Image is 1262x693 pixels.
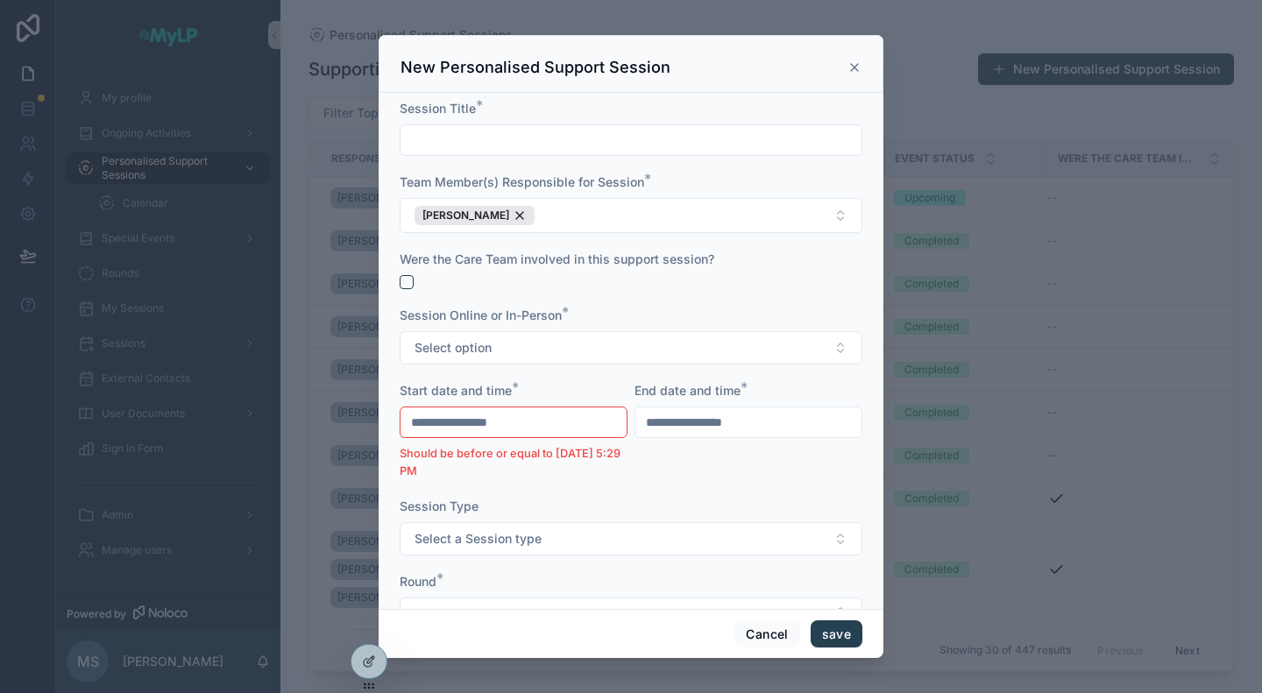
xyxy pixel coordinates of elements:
button: Cancel [734,620,799,648]
span: Session Type [400,499,479,513]
span: Team Member(s) Responsible for Session [400,174,644,189]
span: Start date and time [400,383,512,398]
span: Select a Session type [415,530,542,548]
button: Select Button [400,522,862,555]
button: Select Button [400,598,862,627]
span: Session Title [400,101,476,116]
button: Select Button [400,331,862,364]
span: Were the Care Team involved in this support session? [400,251,714,266]
h3: New Personalised Support Session [401,57,670,78]
span: Session Online or In-Person [400,308,562,322]
button: Unselect 1881 [415,206,535,225]
span: Round [400,574,436,589]
li: Should be before or equal to [DATE] 5:29 PM [400,445,627,480]
span: Select option [415,339,492,357]
button: save [811,620,862,648]
span: [PERSON_NAME] [422,209,509,223]
span: End date and time [635,383,741,398]
button: Select Button [400,198,862,233]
